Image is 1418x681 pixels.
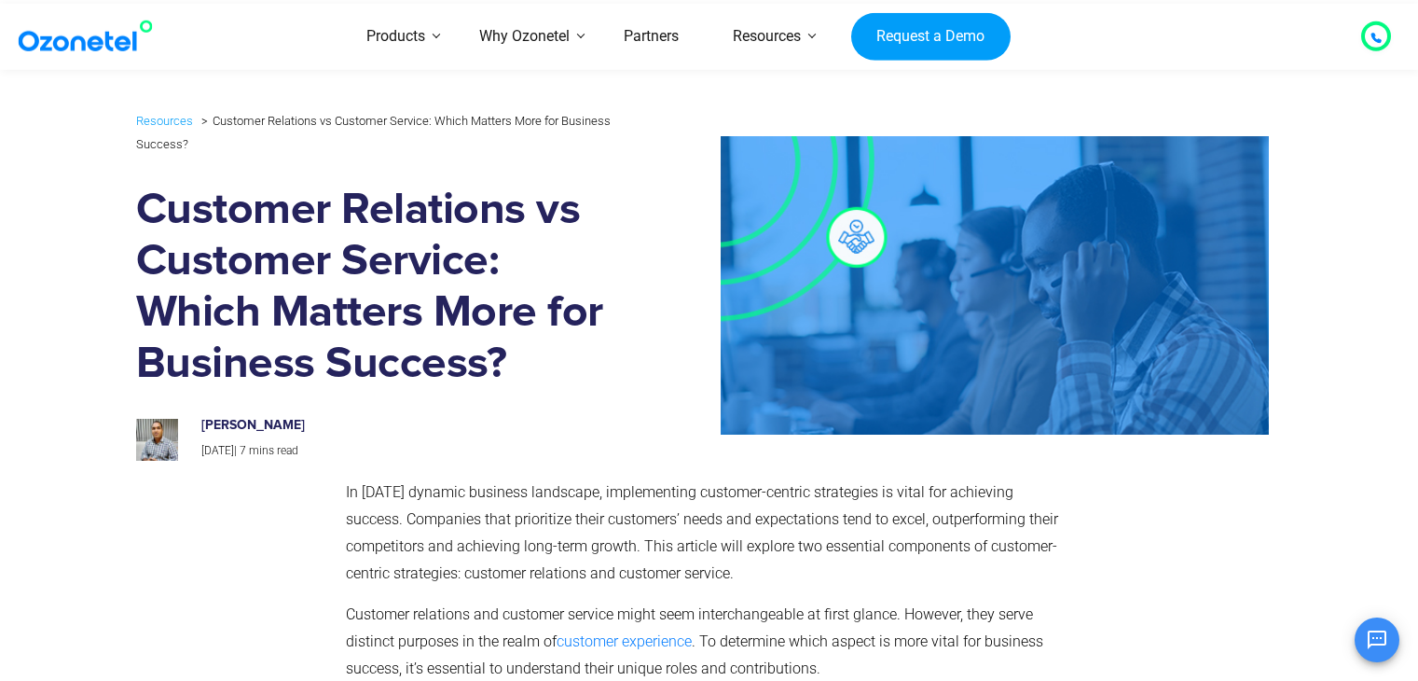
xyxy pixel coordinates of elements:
[136,109,611,150] li: Customer Relations vs Customer Service: Which Matters More for Business Success?
[201,444,234,457] span: [DATE]
[557,632,692,650] a: customer experience
[201,418,595,434] h6: [PERSON_NAME]
[346,632,1043,677] span: . To determine which aspect is more vital for business success, it’s essential to understand thei...
[851,12,1011,61] a: Request a Demo
[452,4,597,70] a: Why Ozonetel
[136,419,178,461] img: prashanth-kancherla_avatar-200x200.jpeg
[1355,618,1399,662] button: Open chat
[249,444,298,457] span: mins read
[240,444,246,457] span: 7
[346,605,1033,650] span: Customer relations and customer service might seem interchangeable at first glance. However, they...
[346,483,1058,581] span: In [DATE] dynamic business landscape, implementing customer-centric strategies is vital for achie...
[201,441,595,462] p: |
[136,185,614,390] h1: Customer Relations vs Customer Service: Which Matters More for Business Success?
[597,4,706,70] a: Partners
[706,4,828,70] a: Resources
[136,110,193,132] a: Resources
[339,4,452,70] a: Products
